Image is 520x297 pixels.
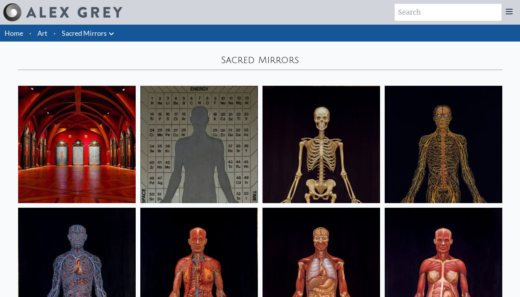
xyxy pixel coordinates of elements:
[5,29,23,37] a: Home
[140,86,258,203] img: Material World
[50,25,59,42] li: ·
[62,28,107,38] a: Sacred Mirrors
[37,28,47,38] a: Art
[18,54,502,66] div: Sacred Mirrors
[26,25,34,42] li: ·
[395,4,501,21] input: Search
